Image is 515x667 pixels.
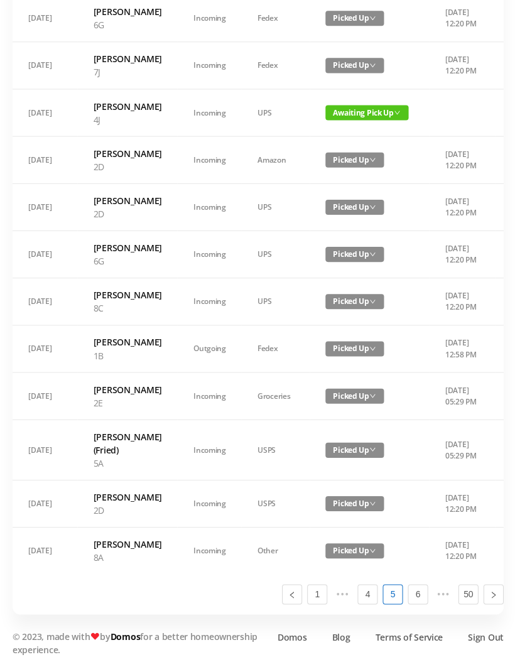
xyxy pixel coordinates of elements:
i: icon: down [369,345,375,351]
i: icon: left [288,590,295,597]
i: icon: down [369,445,375,452]
td: Incoming [177,372,241,419]
td: UPS [241,278,309,325]
a: Domos [110,629,140,641]
span: Picked Up [325,340,383,355]
td: [DATE] 12:20 PM [428,526,494,573]
h6: [PERSON_NAME] [93,489,161,502]
td: Incoming [177,136,241,183]
span: Picked Up [325,11,383,26]
td: Fedex [241,42,309,89]
a: Blog [331,629,349,642]
p: 2D [93,502,161,516]
li: 50 [457,583,477,603]
td: Incoming [177,278,241,325]
a: Domos [277,629,306,642]
li: 5 [382,583,402,603]
a: 5 [382,583,401,602]
td: [DATE] 12:20 PM [428,183,494,230]
td: Incoming [177,230,241,278]
span: Picked Up [325,442,383,457]
h6: [PERSON_NAME] [93,335,161,348]
td: [DATE] [13,136,77,183]
td: [DATE] [13,89,77,136]
p: © 2023, made with by for a better homeownership experience. [13,628,264,654]
h6: [PERSON_NAME] (Fried) [93,429,161,455]
span: Picked Up [325,542,383,557]
li: Previous Page [281,583,301,603]
td: [DATE] 12:20 PM [428,278,494,325]
td: Incoming [177,89,241,136]
p: 8C [93,301,161,314]
td: UPS [241,183,309,230]
span: Awaiting Pick Up [325,105,408,120]
td: USPS [241,419,309,479]
p: 2E [93,395,161,408]
i: icon: right [489,590,496,597]
p: 5A [93,455,161,469]
li: 4 [357,583,377,603]
a: Terms of Service [374,629,442,642]
span: Picked Up [325,246,383,261]
td: [DATE] 05:29 PM [428,372,494,419]
h6: [PERSON_NAME] [93,146,161,160]
h6: [PERSON_NAME] [93,241,161,254]
p: 1B [93,348,161,361]
td: Amazon [241,136,309,183]
td: Other [241,526,309,573]
li: Next Page [482,583,502,603]
td: Incoming [177,419,241,479]
td: [DATE] 12:20 PM [428,230,494,278]
td: [DATE] [13,325,77,372]
td: Incoming [177,479,241,526]
p: 2D [93,160,161,173]
td: Fedex [241,325,309,372]
span: Picked Up [325,152,383,167]
h6: [PERSON_NAME] [93,536,161,550]
p: 6G [93,254,161,267]
h6: [PERSON_NAME] [93,52,161,65]
td: Incoming [177,526,241,573]
p: 2D [93,207,161,220]
td: [DATE] 12:58 PM [428,325,494,372]
i: icon: down [369,62,375,68]
td: [DATE] [13,372,77,419]
a: 50 [458,583,477,602]
td: Groceries [241,372,309,419]
h6: [PERSON_NAME] [93,288,161,301]
td: [DATE] [13,278,77,325]
h6: [PERSON_NAME] [93,382,161,395]
td: UPS [241,89,309,136]
td: Incoming [177,183,241,230]
p: 7J [93,65,161,79]
h6: [PERSON_NAME] [93,193,161,207]
td: [DATE] 12:20 PM [428,479,494,526]
td: [DATE] [13,42,77,89]
i: icon: down [369,499,375,506]
td: [DATE] [13,419,77,479]
span: Picked Up [325,58,383,73]
li: Previous 5 Pages [332,583,352,603]
td: [DATE] [13,479,77,526]
span: Picked Up [325,495,383,510]
i: icon: down [393,109,399,116]
i: icon: down [369,156,375,163]
span: Picked Up [325,199,383,214]
p: 8A [93,550,161,563]
span: Picked Up [325,388,383,403]
td: [DATE] [13,230,77,278]
span: ••• [332,583,352,603]
i: icon: down [369,392,375,398]
td: Outgoing [177,325,241,372]
a: Sign Out [467,629,502,642]
a: 6 [408,583,426,602]
td: [DATE] [13,526,77,573]
td: UPS [241,230,309,278]
i: icon: down [369,251,375,257]
li: Next 5 Pages [432,583,452,603]
td: [DATE] 12:20 PM [428,136,494,183]
td: USPS [241,479,309,526]
i: icon: down [369,298,375,304]
li: 1 [306,583,327,603]
a: 4 [357,583,376,602]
